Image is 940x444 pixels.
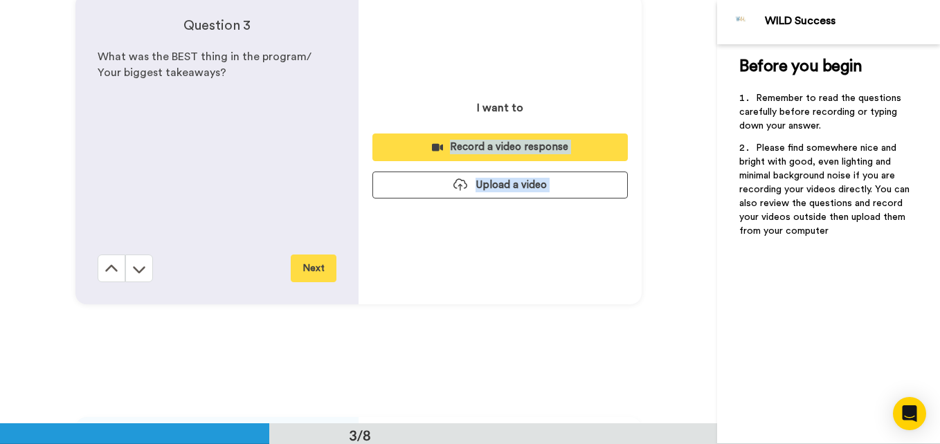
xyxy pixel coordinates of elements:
[372,133,628,160] button: Record a video response
[739,58,862,75] span: Before you begin
[477,100,523,116] p: I want to
[383,140,617,154] div: Record a video response
[739,143,912,236] span: Please find somewhere nice and bright with good, even lighting and minimal background noise if yo...
[725,6,758,39] img: Profile Image
[291,255,336,282] button: Next
[765,15,939,28] div: WILD Success
[98,16,336,35] h4: Question 3
[372,172,628,198] button: Upload a video
[98,51,314,78] span: What was the BEST thing in the program/ Your biggest takeaways?
[893,397,926,430] div: Open Intercom Messenger
[739,93,904,131] span: Remember to read the questions carefully before recording or typing down your answer.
